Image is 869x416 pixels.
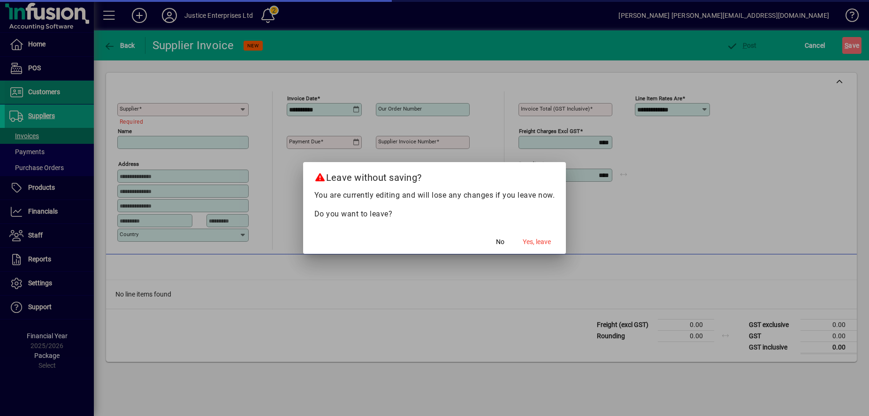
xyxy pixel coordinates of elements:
span: Yes, leave [523,237,551,247]
span: No [496,237,504,247]
button: No [485,233,515,250]
p: Do you want to leave? [314,208,555,220]
button: Yes, leave [519,233,555,250]
h2: Leave without saving? [303,162,566,189]
p: You are currently editing and will lose any changes if you leave now. [314,190,555,201]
